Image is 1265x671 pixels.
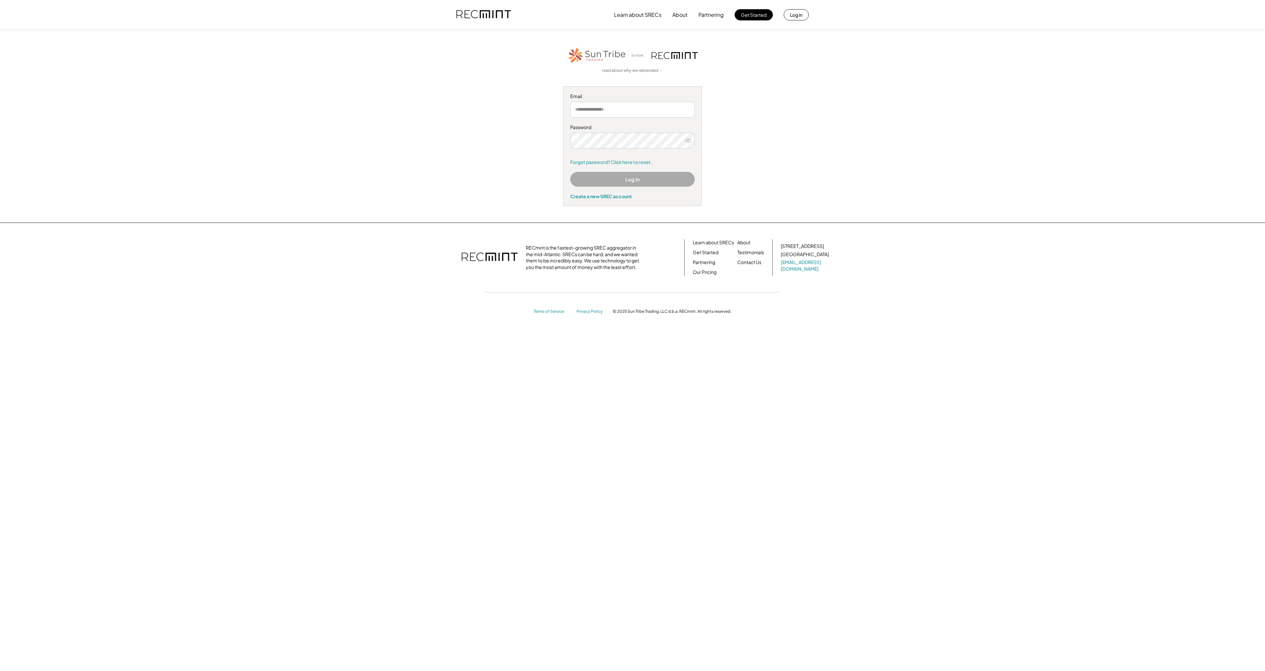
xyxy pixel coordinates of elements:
a: Privacy Policy [576,309,606,314]
a: Forgot password? Click here to reset. [570,159,695,166]
a: About [737,239,750,246]
img: recmint-logotype%403x.png [652,52,698,59]
a: Terms of Service [534,309,570,314]
keeper-lock: Open Keeper Popup [682,137,690,145]
a: Testimonials [737,249,764,256]
div: Create a new SREC account [570,193,695,199]
button: Log in [784,9,809,20]
img: recmint-logotype%403x.png [456,4,511,26]
a: read about why we rebranded → [602,68,663,73]
div: RECmint is the fastest-growing SREC aggregator in the mid-Atlantic. SRECs can be hard, and we wan... [526,245,643,270]
button: Log In [570,172,695,187]
div: [GEOGRAPHIC_DATA] [781,251,829,258]
div: © 2025 Sun Tribe Trading, LLC d.b.a. RECmint. All rights reserved. [613,309,731,314]
button: About [672,8,688,21]
a: Learn about SRECs [693,239,734,246]
button: Learn about SRECs [614,8,661,21]
button: Get Started [735,9,773,20]
button: Partnering [698,8,724,21]
div: is now [630,53,648,58]
img: recmint-logotype%403x.png [462,246,518,269]
div: [STREET_ADDRESS] [781,243,824,250]
div: Password [570,124,695,131]
a: Get Started [693,249,718,256]
a: Partnering [693,259,715,266]
a: Contact Us [737,259,761,266]
a: [EMAIL_ADDRESS][DOMAIN_NAME] [781,259,830,272]
a: Our Pricing [693,269,717,276]
img: STT_Horizontal_Logo%2B-%2BColor.png [567,46,627,65]
div: Email [570,93,695,100]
